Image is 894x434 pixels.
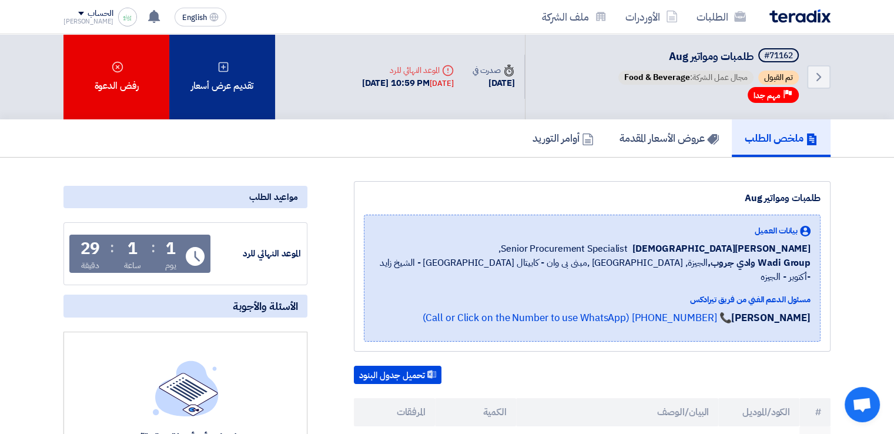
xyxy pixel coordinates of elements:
div: #71162 [764,52,793,60]
span: Food & Beverage [624,71,690,84]
div: 29 [81,241,101,257]
div: مواعيد الطلب [63,186,307,208]
a: ملف الشركة [533,3,616,31]
span: [PERSON_NAME][DEMOGRAPHIC_DATA] [632,242,811,256]
span: تم القبول [758,71,799,85]
h5: أوامر التوريد [533,131,594,145]
div: 1 [166,241,176,257]
a: الطلبات [687,3,755,31]
div: الحساب [88,9,113,19]
div: الموعد النهائي للرد [213,247,301,261]
button: تحميل جدول البنود [354,366,441,385]
a: أوامر التوريد [520,119,607,157]
div: يوم [165,259,176,272]
h5: عروض الأسعار المقدمة [620,131,719,145]
a: Open chat [845,387,880,422]
div: دقيقة [81,259,99,272]
div: الموعد النهائي للرد [362,64,454,76]
img: Teradix logo [769,9,831,23]
th: الكود/الموديل [718,398,799,426]
img: images_1756193300225.png [118,8,137,26]
span: طلمبات ومواتير Aug [669,48,754,64]
th: # [799,398,831,426]
div: مسئول الدعم الفني من فريق تيرادكس [374,293,811,306]
a: عروض الأسعار المقدمة [607,119,732,157]
div: طلمبات ومواتير Aug [364,191,821,205]
a: ملخص الطلب [732,119,831,157]
th: البيان/الوصف [516,398,719,426]
div: [DATE] 10:59 PM [362,76,454,90]
a: 📞 [PHONE_NUMBER] (Call or Click on the Number to use WhatsApp) [422,311,731,325]
div: [DATE] [430,78,453,89]
div: : [151,237,155,258]
span: Senior Procurement Specialist, [498,242,628,256]
th: الكمية [435,398,516,426]
b: Wadi Group وادي جروب, [708,256,811,270]
div: رفض الدعوة [63,34,169,119]
span: الأسئلة والأجوبة [233,299,298,313]
div: صدرت في [473,64,515,76]
strong: [PERSON_NAME] [731,311,811,325]
h5: ملخص الطلب [745,131,818,145]
div: [DATE] [473,76,515,90]
div: : [110,237,114,258]
div: [PERSON_NAME] [63,18,113,25]
button: English [175,8,226,26]
div: 1 [128,241,138,257]
span: مهم جدا [754,90,781,101]
span: الجيزة, [GEOGRAPHIC_DATA] ,مبنى بى وان - كابيتال [GEOGRAPHIC_DATA] - الشيخ زايد -أكتوبر - الجيزه [374,256,811,284]
span: بيانات العميل [755,225,798,237]
th: المرفقات [354,398,435,426]
div: ساعة [124,259,141,272]
h5: طلمبات ومواتير Aug [616,48,801,65]
div: تقديم عرض أسعار [169,34,275,119]
a: الأوردرات [616,3,687,31]
span: English [182,14,207,22]
img: empty_state_list.svg [153,360,219,416]
span: مجال عمل الشركة: [618,71,754,85]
